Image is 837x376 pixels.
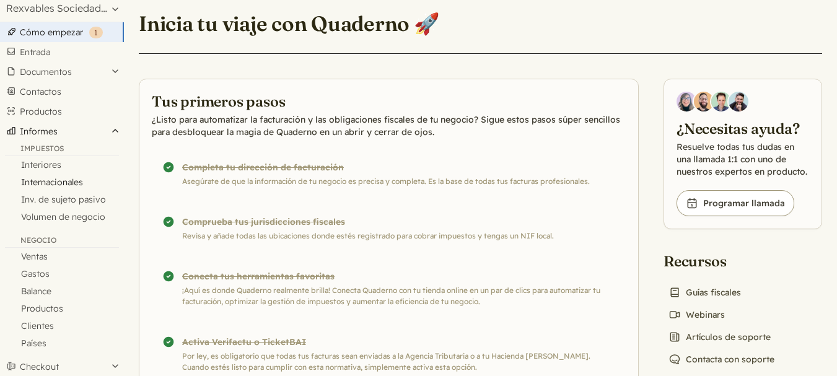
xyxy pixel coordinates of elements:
a: Contacta con soporte [664,351,779,368]
div: Negocio [5,235,119,248]
a: Guías fiscales [664,284,746,301]
img: Jairo Fumero, Account Executive at Quaderno [694,92,714,111]
a: Artículos de soporte [664,328,776,346]
h2: ¿Necesitas ayuda? [677,119,809,138]
h1: Inicia tu viaje con Quaderno 🚀 [139,11,440,37]
a: Webinars [664,306,730,323]
img: Diana Carrasco, Account Executive at Quaderno [677,92,696,111]
h2: Tus primeros pasos [152,92,626,111]
h2: Recursos [664,251,779,271]
div: Impuestos [5,144,119,156]
a: Programar llamada [677,190,794,216]
img: Javier Rubio, DevRel at Quaderno [729,92,748,111]
img: Ivo Oltmans, Business Developer at Quaderno [711,92,731,111]
p: ¿Listo para automatizar la facturación y las obligaciones fiscales de tu negocio? Sigue estos pas... [152,113,626,138]
span: 1 [94,28,98,37]
p: Resuelve todas tus dudas en una llamada 1:1 con uno de nuestros expertos en producto. [677,141,809,178]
